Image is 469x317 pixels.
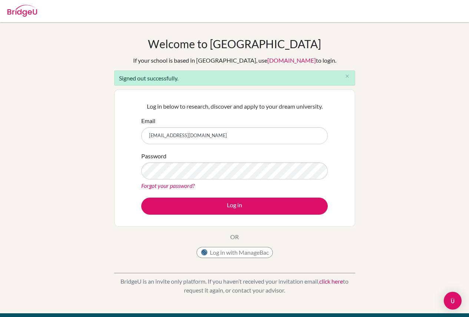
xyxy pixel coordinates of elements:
[340,71,355,82] button: Close
[141,198,328,215] button: Log in
[319,278,343,285] a: click here
[344,73,350,79] i: close
[196,247,273,258] button: Log in with ManageBac
[114,70,355,86] div: Signed out successfully.
[141,182,195,189] a: Forgot your password?
[230,232,239,241] p: OR
[114,277,355,295] p: BridgeU is an invite only platform. If you haven’t received your invitation email, to request it ...
[267,57,316,64] a: [DOMAIN_NAME]
[444,292,462,310] div: Open Intercom Messenger
[141,102,328,111] p: Log in below to research, discover and apply to your dream university.
[141,152,166,161] label: Password
[141,116,155,125] label: Email
[133,56,336,65] div: If your school is based in [GEOGRAPHIC_DATA], use to login.
[148,37,321,50] h1: Welcome to [GEOGRAPHIC_DATA]
[7,5,37,17] img: Bridge-U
